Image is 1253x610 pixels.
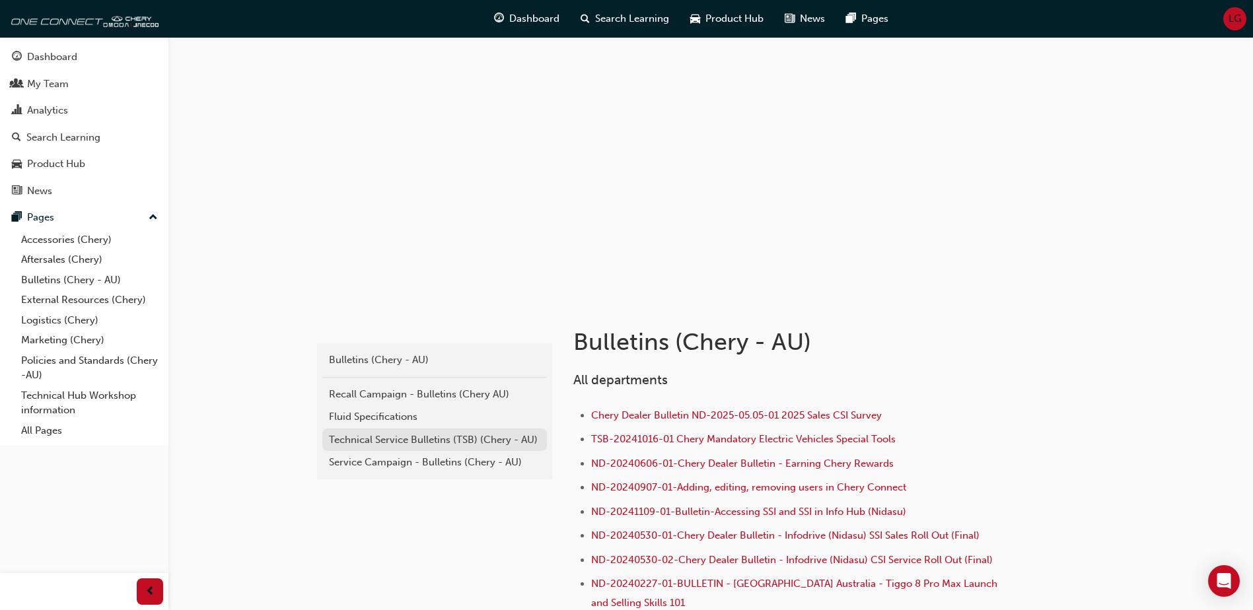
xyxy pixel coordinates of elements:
div: Open Intercom Messenger [1208,565,1240,597]
span: people-icon [12,79,22,90]
span: guage-icon [494,11,504,27]
a: ND-20240606-01-Chery Dealer Bulletin - Earning Chery Rewards [591,457,894,469]
a: Accessories (Chery) [16,230,163,250]
div: Service Campaign - Bulletins (Chery - AU) [329,455,540,470]
div: Search Learning [26,130,100,145]
span: All departments [573,372,668,388]
a: Policies and Standards (Chery -AU) [16,351,163,386]
span: pages-icon [846,11,856,27]
span: prev-icon [145,584,155,600]
a: Bulletins (Chery - AU) [16,270,163,290]
a: Marketing (Chery) [16,330,163,351]
span: search-icon [581,11,590,27]
span: Dashboard [509,11,559,26]
a: search-iconSearch Learning [570,5,680,32]
span: news-icon [785,11,795,27]
a: Service Campaign - Bulletins (Chery - AU) [322,451,547,474]
div: News [27,184,52,199]
button: DashboardMy TeamAnalyticsSearch LearningProduct HubNews [5,42,163,205]
a: ND-20240907-01-Adding, editing, removing users in Chery Connect [591,481,906,493]
span: News [800,11,825,26]
div: Product Hub [27,156,85,172]
span: LG [1229,11,1241,26]
a: Aftersales (Chery) [16,250,163,270]
div: Technical Service Bulletins (TSB) (Chery - AU) [329,432,540,448]
div: Fluid Specifications [329,409,540,424]
img: oneconnect [7,5,159,32]
a: Logistics (Chery) [16,310,163,331]
a: Recall Campaign - Bulletins (Chery AU) [322,383,547,406]
a: Fluid Specifications [322,405,547,428]
a: ND-20240227-01-BULLETIN - [GEOGRAPHIC_DATA] Australia - Tiggo 8 Pro Max Launch and Selling Skills... [591,578,1000,609]
a: All Pages [16,421,163,441]
a: Dashboard [5,45,163,69]
span: car-icon [690,11,700,27]
a: News [5,179,163,203]
a: pages-iconPages [836,5,899,32]
div: Recall Campaign - Bulletins (Chery AU) [329,387,540,402]
button: Pages [5,205,163,230]
span: Product Hub [705,11,764,26]
span: search-icon [12,132,21,144]
a: Technical Hub Workshop information [16,386,163,421]
a: guage-iconDashboard [483,5,570,32]
span: Pages [861,11,888,26]
a: Analytics [5,98,163,123]
a: My Team [5,72,163,96]
a: ND-20240530-01-Chery Dealer Bulletin - Infodrive (Nidasu) SSI Sales Roll Out (Final) [591,529,980,541]
div: My Team [27,77,69,92]
button: LG [1223,7,1246,30]
span: chart-icon [12,105,22,117]
div: Analytics [27,103,68,118]
span: car-icon [12,158,22,170]
a: TSB-20241016-01 Chery Mandatory Electric Vehicles Special Tools [591,433,896,445]
div: Pages [27,210,54,225]
a: Technical Service Bulletins (TSB) (Chery - AU) [322,428,547,452]
a: ND-20240530-02-Chery Dealer Bulletin - Infodrive (Nidasu) CSI Service Roll Out (Final) [591,554,993,566]
a: External Resources (Chery) [16,290,163,310]
a: Bulletins (Chery - AU) [322,349,547,372]
span: guage-icon [12,51,22,63]
a: news-iconNews [774,5,836,32]
div: Bulletins (Chery - AU) [329,353,540,368]
a: Product Hub [5,152,163,176]
h1: Bulletins (Chery - AU) [573,327,1007,356]
span: Search Learning [595,11,669,26]
a: car-iconProduct Hub [680,5,774,32]
a: Search Learning [5,125,163,150]
a: ND-20241109-01-Bulletin-Accessing SSI and SSI in Info Hub (Nidasu) [591,506,906,518]
span: up-icon [149,209,158,226]
a: Chery Dealer Bulletin ND-2025-05.05-01 2025 Sales CSI Survey [591,409,882,421]
span: pages-icon [12,212,22,224]
span: news-icon [12,186,22,197]
div: Dashboard [27,50,77,65]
